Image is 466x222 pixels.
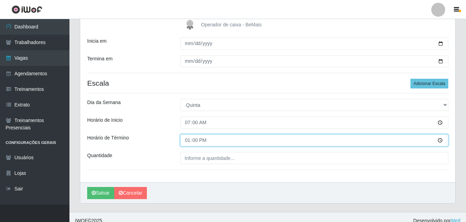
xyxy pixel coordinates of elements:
[11,5,42,14] img: CoreUI Logo
[180,55,449,67] input: 00/00/0000
[87,187,114,199] button: Salvar
[87,152,112,159] label: Quantidade
[201,22,261,27] span: Operador de caixa - BeMais
[410,79,448,88] button: Adicionar Escala
[87,99,121,106] label: Dia da Semana
[87,117,123,124] label: Horário de Inicio
[114,187,147,199] a: Cancelar
[180,134,449,146] input: 00:00
[183,18,200,32] img: Operador de caixa - BeMais
[87,55,113,62] label: Termina em
[180,37,449,50] input: 00/00/0000
[87,37,107,45] label: Inicia em
[180,152,449,164] input: Informe a quantidade...
[87,79,448,87] h4: Escala
[87,134,129,142] label: Horário de Término
[180,117,449,129] input: 00:00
